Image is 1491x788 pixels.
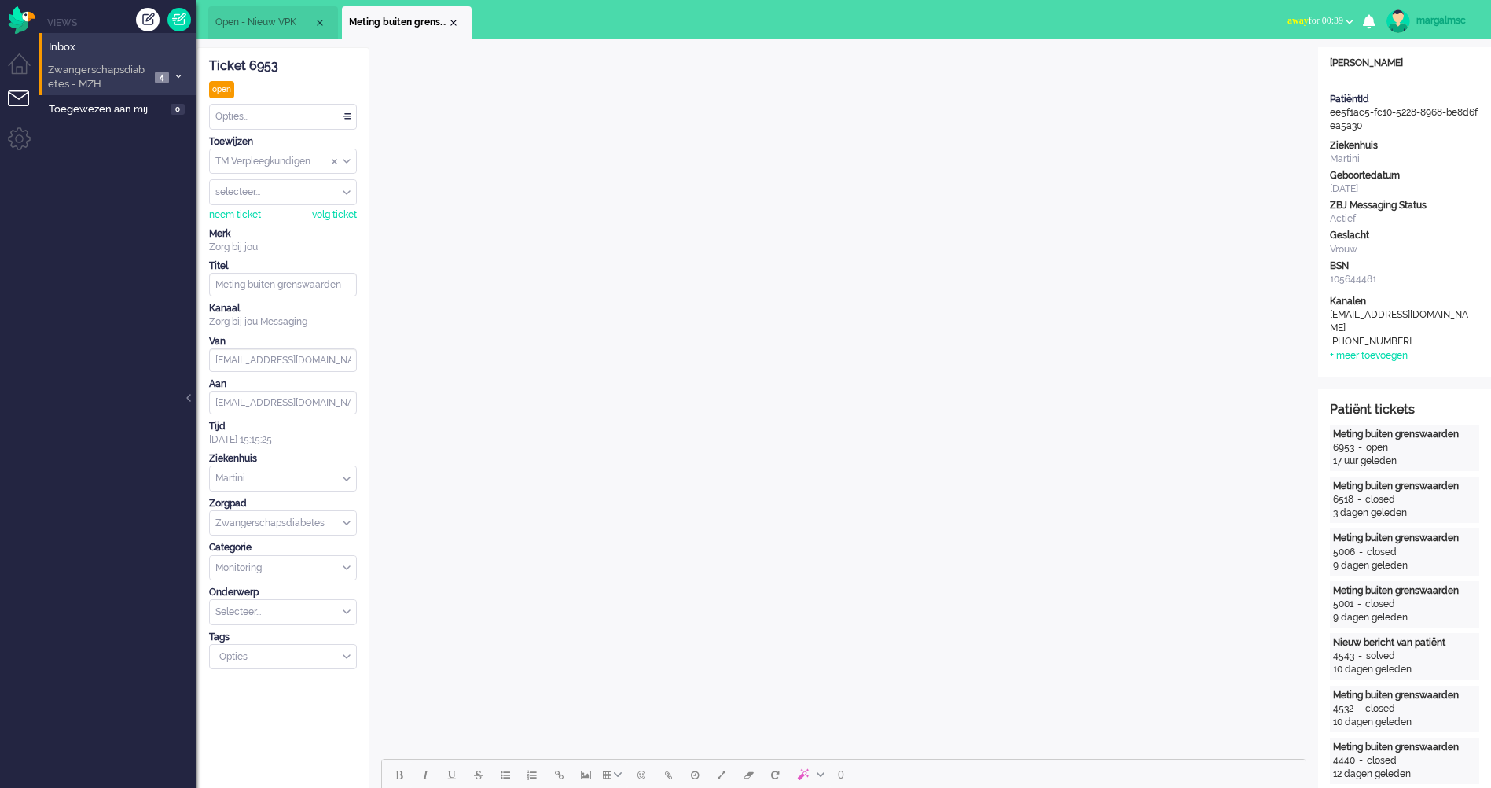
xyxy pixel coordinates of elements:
div: 105644481 [1330,273,1479,286]
div: open [209,81,234,98]
span: Meting buiten grenswaarden [349,16,447,29]
div: 5001 [1333,598,1353,611]
li: Tickets menu [8,90,43,126]
button: Strikethrough [465,761,492,788]
div: Close tab [314,17,326,29]
div: BSN [1330,260,1479,273]
div: [DATE] 15:15:25 [209,420,357,447]
div: Meting buiten grenswaarden [1333,480,1476,493]
span: away [1287,15,1309,26]
div: PatiëntId [1330,93,1479,106]
div: Kanaal [209,302,357,315]
div: Assign Group [209,149,357,175]
img: avatar [1386,9,1410,33]
div: Zorgpad [209,497,357,510]
span: Zwangerschapsdiabetes - MZH [46,63,150,92]
div: margalmsc [1416,13,1475,28]
div: 4532 [1333,702,1353,716]
div: Patiënt tickets [1330,401,1479,419]
div: + meer toevoegen [1330,349,1408,363]
div: [PERSON_NAME] [1318,57,1491,70]
div: - [1354,650,1366,663]
div: 4440 [1333,754,1355,768]
a: Toegewezen aan mij 0 [46,100,196,117]
div: closed [1365,702,1395,716]
div: - [1355,754,1367,768]
button: Underline [439,761,465,788]
body: Rich Text Area. Press ALT-0 for help. [6,6,917,34]
button: Insert/edit link [545,761,572,788]
button: Bullet list [492,761,519,788]
div: neem ticket [209,208,261,222]
a: margalmsc [1383,9,1475,33]
div: 9 dagen geleden [1333,611,1476,624]
div: Select Tags [209,644,357,670]
div: 9 dagen geleden [1333,559,1476,573]
div: volg ticket [312,208,357,222]
li: View [208,6,338,39]
div: 6953 [1333,441,1354,455]
button: Add attachment [655,761,681,788]
button: Insert/edit image [572,761,599,788]
button: Clear formatting [735,761,762,788]
div: Meting buiten grenswaarden [1333,584,1476,598]
div: open [1366,441,1388,455]
div: Tags [209,631,357,644]
div: closed [1367,754,1397,768]
div: Ziekenhuis [209,452,357,466]
div: Zorg bij jou [209,241,357,254]
div: - [1355,546,1367,559]
button: Delay message [681,761,708,788]
div: 17 uur geleden [1333,455,1476,468]
div: [DATE] [1330,182,1479,196]
div: Geboortedatum [1330,169,1479,182]
a: Quick Ticket [167,8,191,31]
div: 4543 [1333,650,1354,663]
div: 3 dagen geleden [1333,506,1476,520]
div: Close tab [447,17,460,29]
div: Tijd [209,420,357,433]
div: Ticket 6953 [209,57,357,75]
div: 10 dagen geleden [1333,716,1476,729]
div: Meting buiten grenswaarden [1333,741,1476,754]
div: closed [1365,598,1395,611]
div: - [1353,598,1365,611]
div: Merk [209,227,357,241]
span: Open - Nieuw VPK [215,16,314,29]
button: Bold [385,761,412,788]
a: Inbox [46,38,196,55]
div: ZBJ Messaging Status [1330,199,1479,212]
span: Inbox [49,40,196,55]
span: 0 [171,104,185,116]
div: - [1354,441,1366,455]
div: Martini [1330,153,1479,166]
button: Emoticons [628,761,655,788]
div: ee5f1ac5-fc10-5228-8968-be8d6fea5a30 [1318,93,1491,133]
div: Van [209,335,357,348]
span: 0 [838,768,844,781]
li: 6953 [342,6,472,39]
div: Toewijzen [209,135,357,149]
span: for 00:39 [1287,15,1343,26]
div: Kanalen [1330,295,1479,308]
img: flow_omnibird.svg [8,6,35,34]
span: 4 [155,72,169,83]
div: Meting buiten grenswaarden [1333,532,1476,545]
div: 5006 [1333,546,1355,559]
li: Admin menu [8,127,43,163]
span: Toegewezen aan mij [49,102,166,117]
div: Actief [1330,212,1479,226]
button: awayfor 00:39 [1278,9,1363,32]
div: closed [1367,546,1397,559]
button: Table [599,761,628,788]
div: closed [1365,493,1395,506]
div: Nieuw bericht van patiënt [1333,636,1476,650]
button: Numbered list [519,761,545,788]
a: Omnidesk [8,10,35,22]
div: Meting buiten grenswaarden [1333,689,1476,702]
div: Assign User [209,179,357,205]
div: Aan [209,377,357,391]
button: 0 [831,761,851,788]
button: Reset content [762,761,788,788]
div: Zorg bij jou Messaging [209,315,357,329]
